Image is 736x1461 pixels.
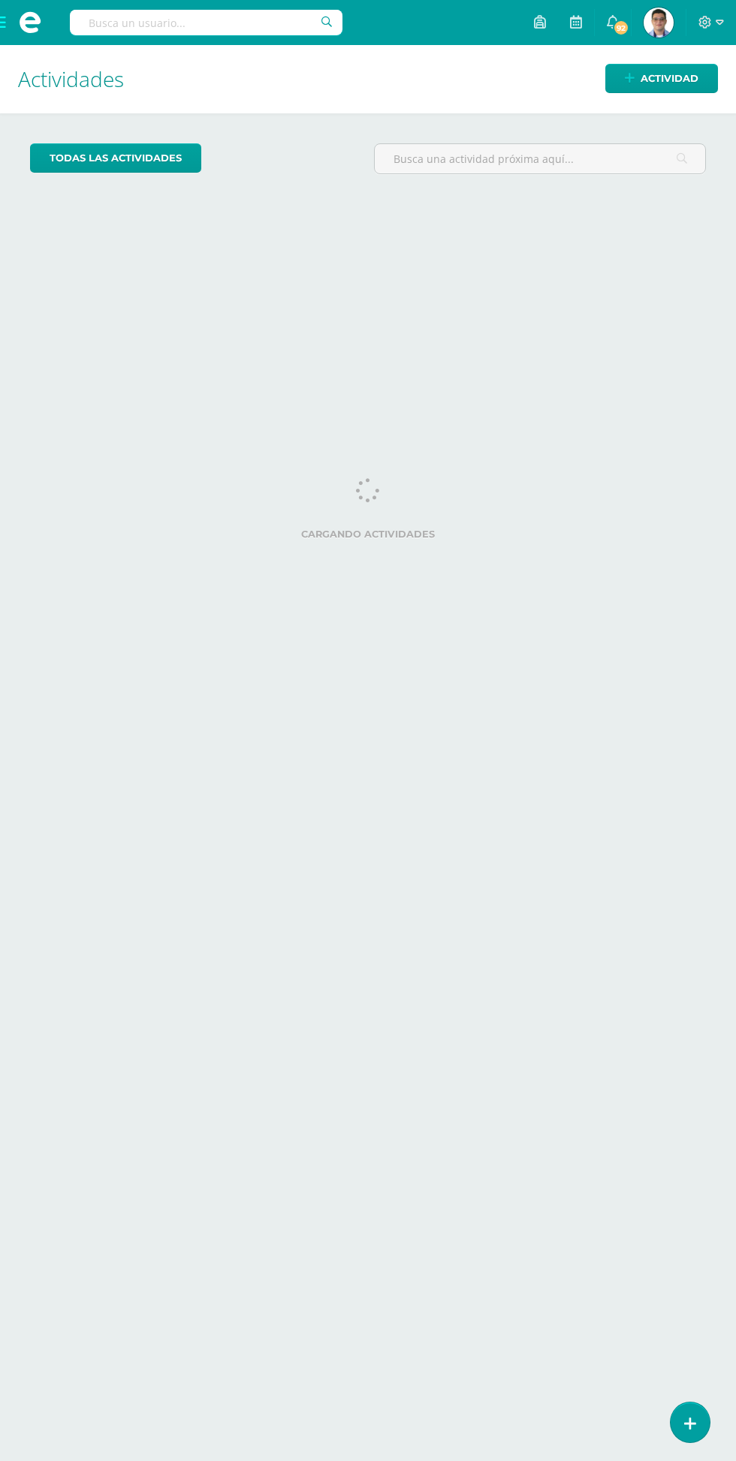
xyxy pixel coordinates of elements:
[70,10,342,35] input: Busca un usuario...
[605,64,718,93] a: Actividad
[18,45,718,113] h1: Actividades
[613,20,629,36] span: 92
[641,65,698,92] span: Actividad
[644,8,674,38] img: af73b71652ad57d3cfb98d003decfcc7.png
[30,529,706,540] label: Cargando actividades
[30,143,201,173] a: todas las Actividades
[375,144,705,173] input: Busca una actividad próxima aquí...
